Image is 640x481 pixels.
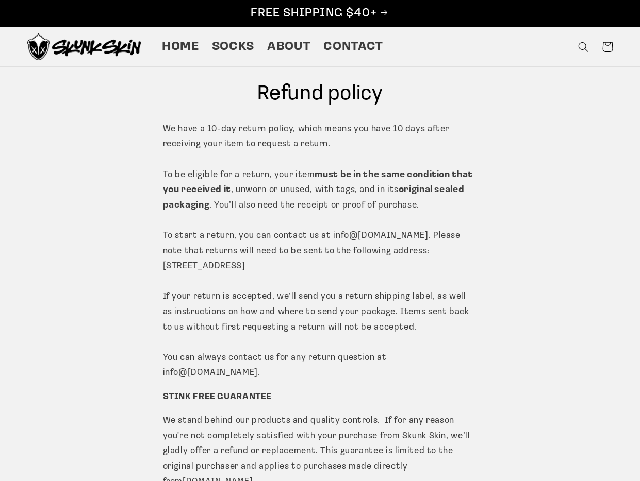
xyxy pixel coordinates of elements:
a: Socks [205,32,260,61]
h1: Refund policy [163,81,478,108]
strong: original sealed packaging [163,185,465,210]
p: FREE SHIPPING $40+ [11,6,629,22]
p: We have a 10-day return policy, which means you have 10 days after receiving your item to request... [163,122,478,381]
span: Home [162,39,199,55]
a: About [260,32,317,61]
span: [DOMAIN_NAME] [188,368,258,377]
span: About [267,39,310,55]
span: [DOMAIN_NAME] [358,231,428,240]
summary: Search [572,35,596,59]
span: Contact [323,39,383,55]
a: Contact [317,32,390,61]
strong: must be in the same condition that you received it [163,170,473,195]
span: Socks [212,39,254,55]
img: Skunk Skin Anti-Odor Socks. [27,33,141,60]
strong: STINK FREE GUARANTEE [163,392,272,401]
a: Home [155,32,205,61]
